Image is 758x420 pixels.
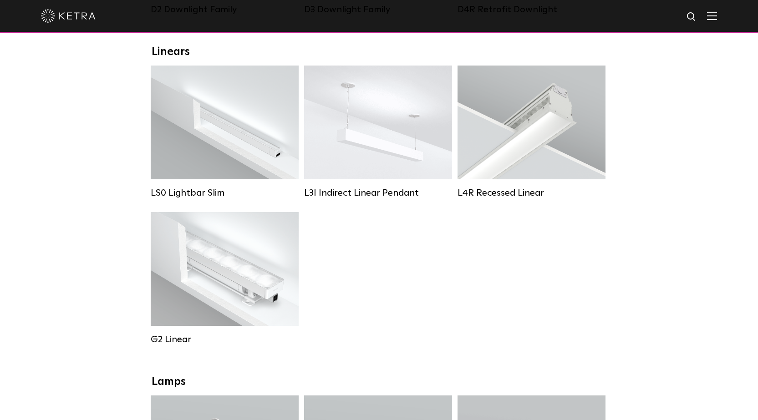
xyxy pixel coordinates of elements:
a: LS0 Lightbar Slim Lumen Output:200 / 350Colors:White / BlackControl:X96 Controller [151,66,299,198]
a: G2 Linear Lumen Output:400 / 700 / 1000Colors:WhiteBeam Angles:Flood / [GEOGRAPHIC_DATA] / Narrow... [151,212,299,345]
img: search icon [686,11,697,23]
div: Linears [152,46,607,59]
img: Hamburger%20Nav.svg [707,11,717,20]
a: L4R Recessed Linear Lumen Output:400 / 600 / 800 / 1000Colors:White / BlackControl:Lutron Clear C... [458,66,605,198]
div: Lamps [152,375,607,389]
div: LS0 Lightbar Slim [151,187,299,198]
div: G2 Linear [151,334,299,345]
div: L3I Indirect Linear Pendant [304,187,452,198]
a: L3I Indirect Linear Pendant Lumen Output:400 / 600 / 800 / 1000Housing Colors:White / BlackContro... [304,66,452,198]
img: ketra-logo-2019-white [41,9,96,23]
div: L4R Recessed Linear [458,187,605,198]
